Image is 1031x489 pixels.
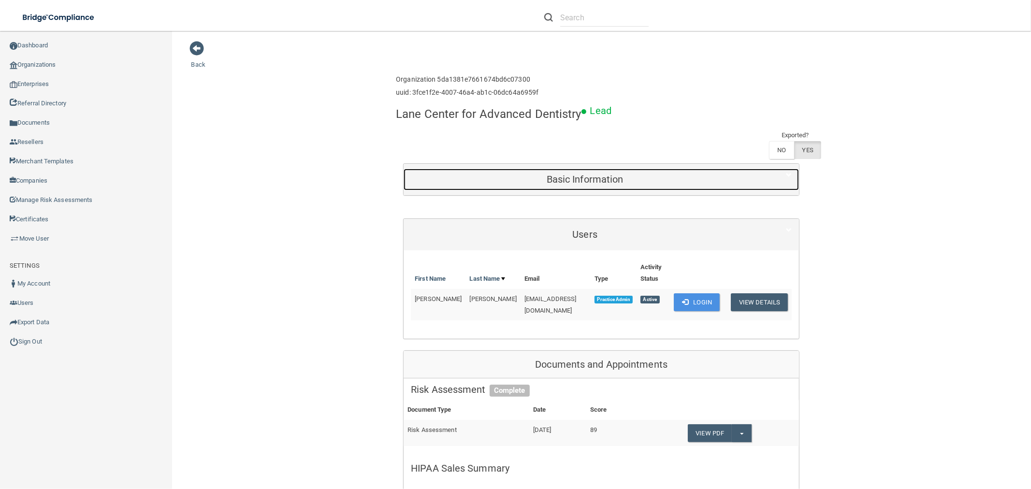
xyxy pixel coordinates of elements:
[411,169,792,190] a: Basic Information
[10,234,19,244] img: briefcase.64adab9b.png
[191,49,205,68] a: Back
[586,400,640,420] th: Score
[396,108,581,120] h4: Lane Center for Advanced Dentistry
[595,296,633,303] span: Practice Admin
[529,420,586,446] td: [DATE]
[10,337,18,346] img: ic_power_dark.7ecde6b1.png
[590,102,611,120] p: Lead
[521,258,591,289] th: Email
[688,424,732,442] a: View PDF
[769,141,794,159] label: NO
[10,42,17,50] img: ic_dashboard_dark.d01f4a41.png
[10,119,17,127] img: icon-documents.8dae5593.png
[794,141,821,159] label: YES
[396,76,538,83] h6: Organization 5da1381e7661674bd6c07300
[404,400,529,420] th: Document Type
[10,81,17,88] img: enterprise.0d942306.png
[470,273,506,285] a: Last Name
[586,420,640,446] td: 89
[674,293,720,311] button: Login
[10,280,17,288] img: ic_user_dark.df1a06c3.png
[396,89,538,96] h6: uuid: 3fce1f2e-4007-46a4-ab1c-06dc64a6959f
[490,385,530,397] span: Complete
[411,174,759,185] h5: Basic Information
[637,258,670,289] th: Activity Status
[411,224,792,245] a: Users
[731,293,788,311] button: View Details
[404,420,529,446] td: Risk Assessment
[591,258,637,289] th: Type
[415,295,462,302] span: [PERSON_NAME]
[10,318,17,326] img: icon-export.b9366987.png
[470,295,517,302] span: [PERSON_NAME]
[10,260,40,272] label: SETTINGS
[529,400,586,420] th: Date
[411,384,792,395] h5: Risk Assessment
[769,129,821,141] td: Exported?
[640,296,660,303] span: Active
[411,229,759,240] h5: Users
[10,299,17,307] img: icon-users.e205127d.png
[415,273,446,285] a: First Name
[411,463,792,474] h5: HIPAA Sales Summary
[404,351,799,379] div: Documents and Appointments
[10,138,17,146] img: ic_reseller.de258add.png
[560,9,649,27] input: Search
[544,13,553,22] img: ic-search.3b580494.png
[524,295,577,314] span: [EMAIL_ADDRESS][DOMAIN_NAME]
[15,8,103,28] img: bridge_compliance_login_screen.278c3ca4.svg
[10,61,17,69] img: organization-icon.f8decf85.png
